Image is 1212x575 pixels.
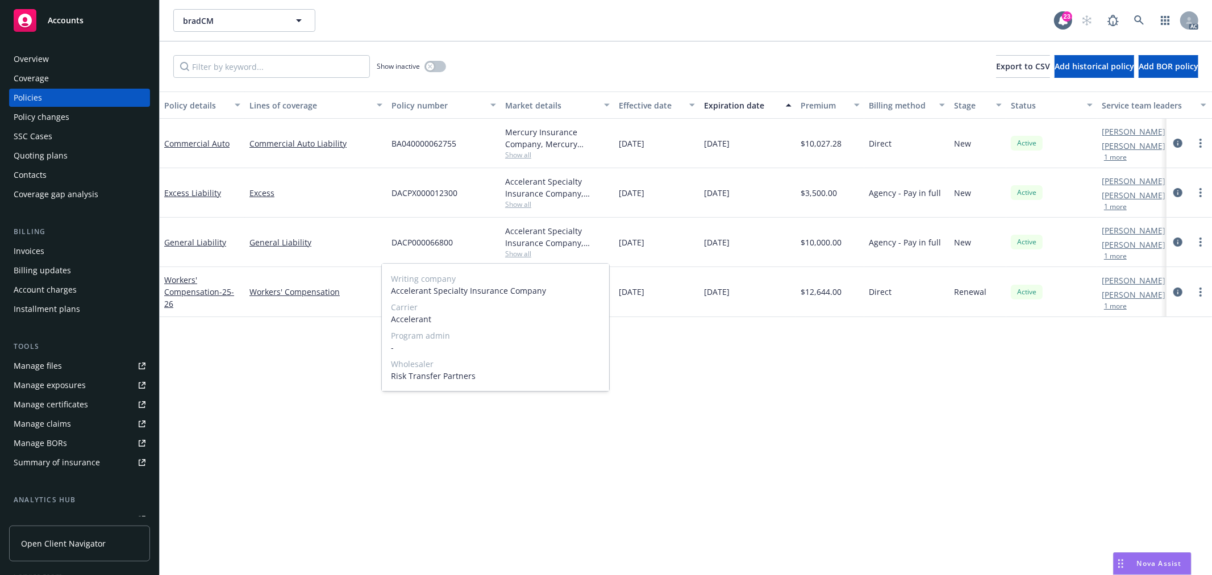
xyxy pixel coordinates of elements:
[1171,186,1185,199] a: circleInformation
[1104,154,1127,161] button: 1 more
[9,434,150,452] a: Manage BORs
[9,108,150,126] a: Policy changes
[801,99,847,111] div: Premium
[619,99,682,111] div: Effective date
[1171,235,1185,249] a: circleInformation
[1194,136,1207,150] a: more
[48,16,84,25] span: Accounts
[1154,9,1177,32] a: Switch app
[505,126,610,150] div: Mercury Insurance Company, Mercury Insurance
[796,91,864,119] button: Premium
[619,187,644,199] span: [DATE]
[1139,55,1198,78] button: Add BOR policy
[9,69,150,88] a: Coverage
[1062,11,1072,22] div: 23
[14,69,49,88] div: Coverage
[9,261,150,280] a: Billing updates
[1194,235,1207,249] a: more
[9,226,150,238] div: Billing
[183,15,281,27] span: bradCM
[249,286,382,298] a: Workers' Compensation
[1011,99,1080,111] div: Status
[1015,138,1038,148] span: Active
[704,236,730,248] span: [DATE]
[619,137,644,149] span: [DATE]
[9,166,150,184] a: Contacts
[249,187,382,199] a: Excess
[869,99,932,111] div: Billing method
[391,187,457,199] span: DACPX000012300
[9,147,150,165] a: Quoting plans
[1102,239,1165,251] a: [PERSON_NAME]
[1102,175,1165,187] a: [PERSON_NAME]
[14,300,80,318] div: Installment plans
[1104,253,1127,260] button: 1 more
[1015,287,1038,297] span: Active
[954,286,986,298] span: Renewal
[505,249,610,259] span: Show all
[1194,186,1207,199] a: more
[391,273,600,285] span: Writing company
[704,187,730,199] span: [DATE]
[1104,303,1127,310] button: 1 more
[1102,289,1165,301] a: [PERSON_NAME]
[505,199,610,209] span: Show all
[1194,285,1207,299] a: more
[869,236,941,248] span: Agency - Pay in full
[164,237,226,248] a: General Liability
[391,285,600,297] span: Accelerant Specialty Insurance Company
[391,313,600,325] span: Accelerant
[391,358,600,370] span: Wholesaler
[9,50,150,68] a: Overview
[954,137,971,149] span: New
[391,330,600,341] span: Program admin
[14,166,47,184] div: Contacts
[501,91,614,119] button: Market details
[9,5,150,36] a: Accounts
[1102,140,1165,152] a: [PERSON_NAME]
[949,91,1006,119] button: Stage
[14,281,77,299] div: Account charges
[14,357,62,375] div: Manage files
[9,185,150,203] a: Coverage gap analysis
[996,55,1050,78] button: Export to CSV
[249,137,382,149] a: Commercial Auto Liability
[954,99,989,111] div: Stage
[1102,99,1194,111] div: Service team leaders
[14,185,98,203] div: Coverage gap analysis
[869,137,892,149] span: Direct
[9,242,150,260] a: Invoices
[9,415,150,433] a: Manage claims
[14,510,108,528] div: Loss summary generator
[801,286,842,298] span: $12,644.00
[1102,9,1124,32] a: Report a Bug
[9,357,150,375] a: Manage files
[391,137,456,149] span: BA040000062755
[619,286,644,298] span: [DATE]
[1015,237,1038,247] span: Active
[377,61,420,71] span: Show inactive
[619,236,644,248] span: [DATE]
[1006,91,1097,119] button: Status
[505,176,610,199] div: Accelerant Specialty Insurance Company, Accelerant, Risk Transfer Partners
[391,99,484,111] div: Policy number
[164,99,228,111] div: Policy details
[9,300,150,318] a: Installment plans
[1076,9,1098,32] a: Start snowing
[9,376,150,394] a: Manage exposures
[505,150,610,160] span: Show all
[614,91,699,119] button: Effective date
[14,261,71,280] div: Billing updates
[1128,9,1151,32] a: Search
[249,236,382,248] a: General Liability
[391,370,600,382] span: Risk Transfer Partners
[14,50,49,68] div: Overview
[1015,188,1038,198] span: Active
[954,236,971,248] span: New
[9,510,150,528] a: Loss summary generator
[14,242,44,260] div: Invoices
[14,395,88,414] div: Manage certificates
[14,127,52,145] div: SSC Cases
[1171,136,1185,150] a: circleInformation
[391,236,453,248] span: DACP000066800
